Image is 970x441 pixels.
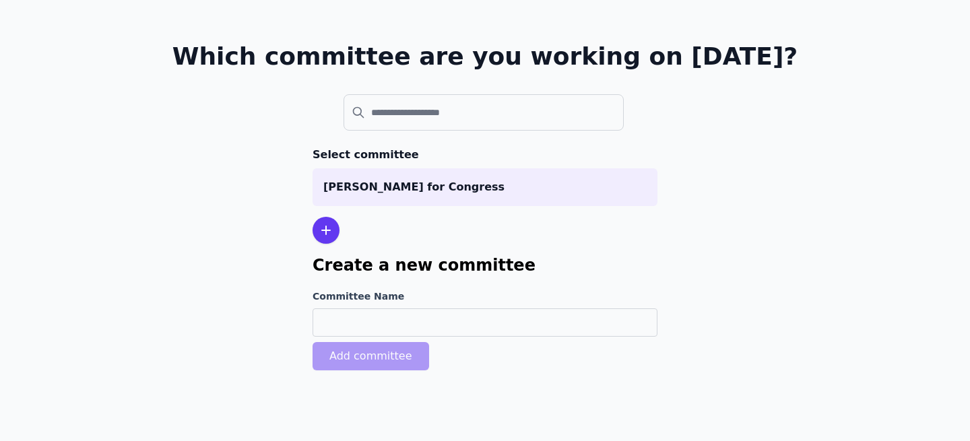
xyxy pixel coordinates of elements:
h1: Which committee are you working on [DATE]? [172,43,798,70]
p: [PERSON_NAME] for Congress [323,179,647,195]
h1: Create a new committee [313,255,657,276]
h3: Select committee [313,147,657,163]
a: [PERSON_NAME] for Congress [313,168,657,206]
label: Committee Name [313,290,657,303]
